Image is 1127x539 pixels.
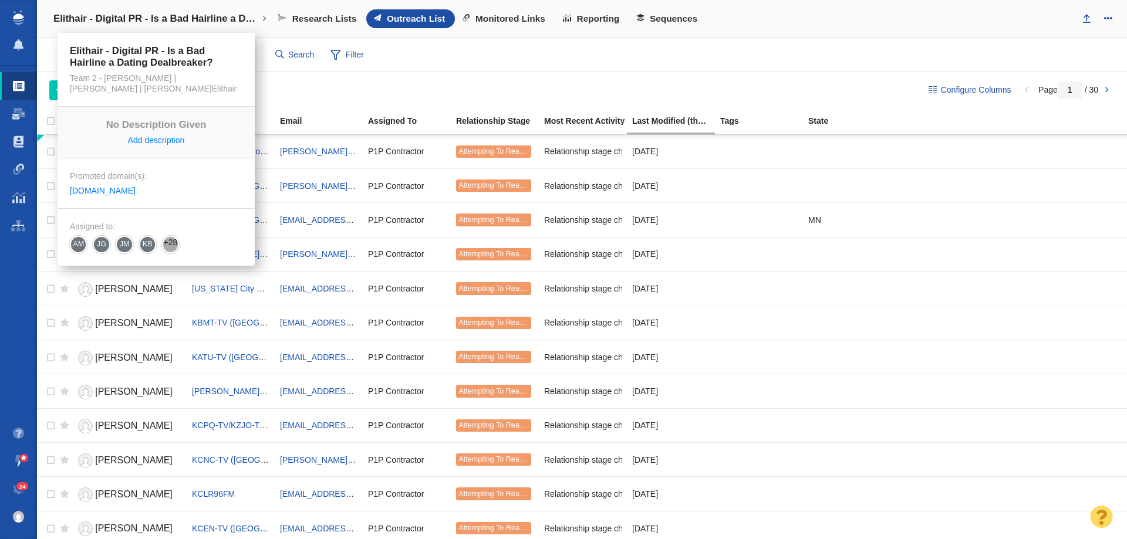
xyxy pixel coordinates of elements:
[128,135,185,145] a: Add description
[75,518,181,539] a: [PERSON_NAME]
[451,340,539,374] td: Attempting To Reach (1 try)
[458,455,548,463] span: Attempting To Reach (1 try)
[13,511,25,523] img: c9363fb76f5993e53bff3b340d5c230a
[192,455,412,465] span: KCNC-TV ([GEOGRAPHIC_DATA], [GEOGRAPHIC_DATA])
[95,523,173,533] span: [PERSON_NAME]
[75,348,181,368] a: [PERSON_NAME]
[192,524,411,533] a: KCEN-TV ([GEOGRAPHIC_DATA], [GEOGRAPHIC_DATA])
[192,352,410,362] a: KATU-TV ([GEOGRAPHIC_DATA], [GEOGRAPHIC_DATA])
[70,221,242,232] div: Assigned to:
[458,250,548,258] span: Attempting To Reach (1 try)
[458,421,548,429] span: Attempting To Reach (1 try)
[544,283,774,294] span: Relationship stage changed to: Attempting To Reach, 1 Attempt
[95,455,173,465] span: [PERSON_NAME]
[451,477,539,511] td: Attempting To Reach (1 try)
[368,447,446,472] div: P1P Contractor
[75,484,181,505] a: [PERSON_NAME]
[555,9,629,28] a: Reporting
[632,481,710,506] div: [DATE]
[192,421,448,430] a: KCPQ-TV/KZJO-TV ([GEOGRAPHIC_DATA], [GEOGRAPHIC_DATA])
[368,242,446,267] div: P1P Contractor
[280,455,555,465] a: [PERSON_NAME][EMAIL_ADDRESS][PERSON_NAME][DOMAIN_NAME]
[368,207,446,232] div: P1P Contractor
[456,117,543,127] a: Relationship Stage
[632,117,719,125] div: Date the Contact information in this project was last edited
[95,318,173,328] span: [PERSON_NAME]
[368,378,446,404] div: P1P Contractor
[458,387,548,395] span: Attempting To Reach (1 try)
[458,284,548,293] span: Attempting To Reach (1 try)
[75,416,181,436] a: [PERSON_NAME]
[941,84,1011,96] span: Configure Columns
[95,387,173,396] span: [PERSON_NAME]
[162,236,179,253] span: +28
[632,117,719,127] a: Last Modified (this project)
[70,73,242,94] div: Team 2 - [PERSON_NAME] | [PERSON_NAME] | [PERSON_NAME]Elithair
[368,310,446,335] div: P1P Contractor
[75,450,181,471] a: [PERSON_NAME]
[192,284,272,293] a: [US_STATE] City Star
[1038,85,1098,94] span: Page / 30
[632,173,710,198] div: [DATE]
[192,318,411,327] a: KBMT-TV ([GEOGRAPHIC_DATA], [GEOGRAPHIC_DATA])
[53,13,259,25] h4: Elithair - Digital PR - Is a Bad Hairline a Dating Dealbreaker?
[368,117,455,127] a: Assigned To
[720,117,807,125] div: Tags
[632,310,710,335] div: [DATE]
[544,523,774,534] span: Relationship stage changed to: Attempting To Reach, 1 Attempt
[451,168,539,202] td: Attempting To Reach (1 try)
[368,139,446,164] div: P1P Contractor
[324,44,371,66] span: Filter
[368,481,446,506] div: P1P Contractor
[922,80,1018,100] button: Configure Columns
[280,147,487,156] a: [PERSON_NAME][EMAIL_ADDRESS][DOMAIN_NAME]
[632,139,710,164] div: [DATE]
[632,378,710,404] div: [DATE]
[544,455,774,465] span: Relationship stage changed to: Attempting To Reach, 1 Attempt
[544,249,774,259] span: Relationship stage changed to: Attempting To Reach, 1 Attempt
[544,420,774,430] span: Relationship stage changed to: Attempting To Reach, 1 Attempt
[280,117,367,125] div: Email
[451,306,539,340] td: Attempting To Reach (1 try)
[451,443,539,477] td: Attempting To Reach (1 try)
[544,181,774,191] span: Relationship stage changed to: Attempting To Reach, 1 Attempt
[135,233,160,256] span: KB
[458,524,548,532] span: Attempting To Reach (1 try)
[458,181,548,189] span: Attempting To Reach (1 try)
[544,215,774,225] span: Relationship stage changed to: Attempting To Reach, 1 Attempt
[89,233,113,256] span: JG
[95,352,173,362] span: [PERSON_NAME]
[458,318,548,327] span: Attempting To Reach (1 try)
[280,421,555,430] a: [EMAIL_ADDRESS][PERSON_NAME][PERSON_NAME][DOMAIN_NAME]
[70,186,136,195] a: [DOMAIN_NAME]
[75,313,181,334] a: [PERSON_NAME]
[49,41,149,68] div: Websites
[544,146,774,157] span: Relationship stage changed to: Attempting To Reach, 1 Attempt
[280,352,419,362] a: [EMAIL_ADDRESS][DOMAIN_NAME]
[192,387,339,396] a: [PERSON_NAME] Media, Wake-Up Call
[632,242,710,267] div: [DATE]
[544,386,774,396] span: Relationship stage changed to: Attempting To Reach, 1 Attempt
[632,276,710,301] div: [DATE]
[280,387,419,396] a: [EMAIL_ADDRESS][DOMAIN_NAME]
[368,276,446,301] div: P1P Contractor
[451,408,539,442] td: Attempting To Reach (1 try)
[451,237,539,271] td: Attempting To Reach (1 try)
[808,117,895,125] div: State
[16,482,29,491] span: 24
[544,489,774,499] span: Relationship stage changed to: Attempting To Reach, 1 Attempt
[629,9,707,28] a: Sequences
[271,9,366,28] a: Research Lists
[475,13,545,24] span: Monitored Links
[280,318,419,327] a: [EMAIL_ADDRESS][DOMAIN_NAME]
[368,117,455,125] div: Assigned To
[192,489,235,499] a: KCLR96FM
[368,344,446,369] div: P1P Contractor
[280,181,555,191] a: [PERSON_NAME][EMAIL_ADDRESS][PERSON_NAME][DOMAIN_NAME]
[456,117,543,125] div: Relationship Stage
